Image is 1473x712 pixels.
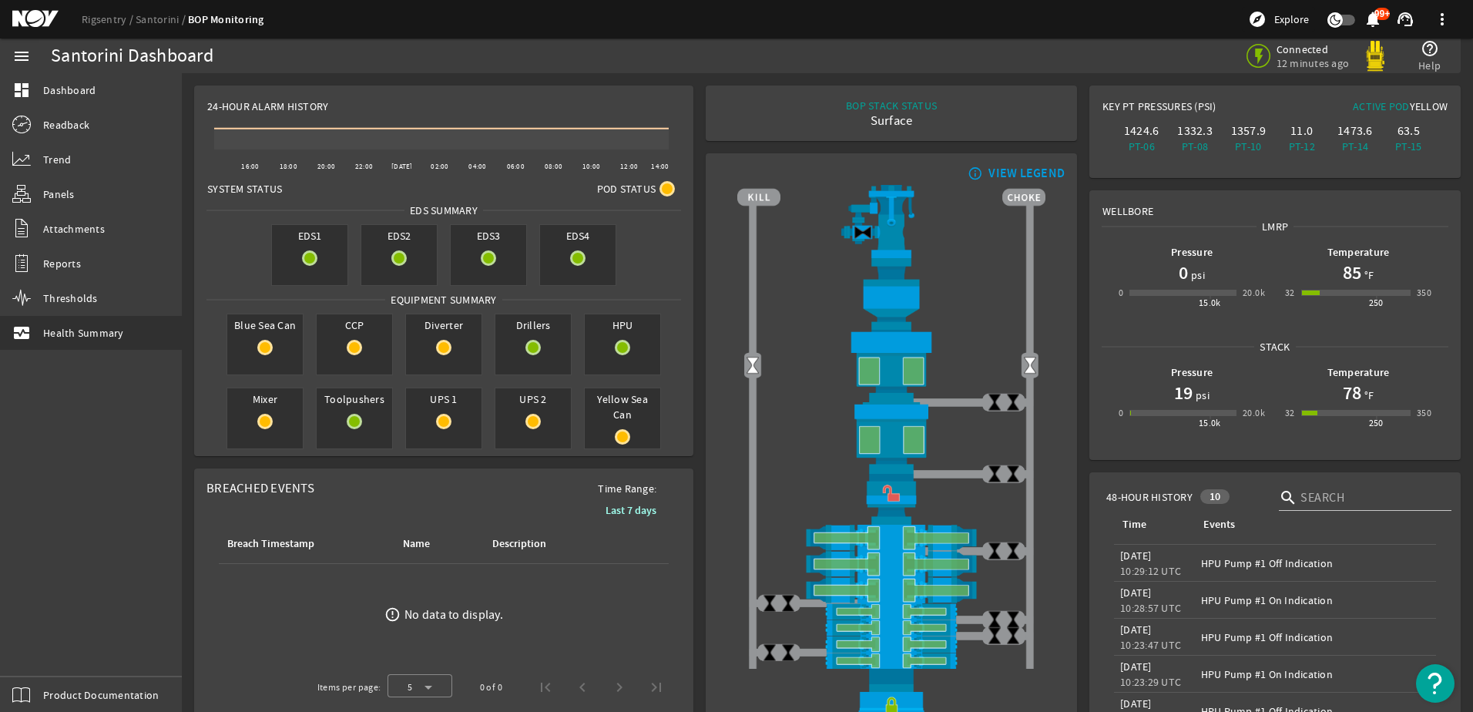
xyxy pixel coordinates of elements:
[1201,556,1431,571] div: HPU Pump #1 Off Indication
[1102,99,1275,120] div: Key PT Pressures (PSI)
[12,324,31,342] mat-icon: monitor_heart
[188,12,264,27] a: BOP Monitoring
[1021,357,1039,375] img: Valve2Open.png
[401,536,471,552] div: Name
[317,680,381,695] div: Items per page:
[1004,610,1022,629] img: ValveClose.png
[403,536,430,552] div: Name
[1201,630,1431,645] div: HPU Pump #1 Off Indication
[1418,58,1441,73] span: Help
[620,162,638,171] text: 12:00
[1277,42,1350,56] span: Connected
[431,162,448,171] text: 02:00
[1257,219,1293,234] span: LMRP
[545,162,562,171] text: 08:00
[1120,516,1183,533] div: Time
[1278,139,1325,154] div: PT-12
[12,47,31,65] mat-icon: menu
[737,551,1045,577] img: ShearRamOpen.png
[985,610,1004,629] img: ValveClose.png
[1279,489,1297,507] i: search
[227,388,303,410] span: Mixer
[846,113,937,129] div: Surface
[1171,365,1213,380] b: Pressure
[1225,123,1272,139] div: 1357.9
[241,162,259,171] text: 16:00
[965,167,983,180] mat-icon: info_outline
[317,388,392,410] span: Toolpushers
[43,687,159,703] span: Product Documentation
[1242,7,1315,32] button: Explore
[1361,388,1374,403] span: °F
[406,388,481,410] span: UPS 1
[1120,564,1181,578] legacy-datetime-component: 10:29:12 UTC
[779,643,797,662] img: ValveClose.png
[737,620,1045,636] img: PipeRamOpen.png
[1424,1,1461,38] button: more_vert
[272,225,347,247] span: EDS1
[585,388,660,425] span: Yellow Sea Can
[1119,285,1123,301] div: 0
[1277,56,1350,70] span: 12 minutes ago
[495,314,571,336] span: Drillers
[1120,601,1181,615] legacy-datetime-component: 10:28:57 UTC
[227,314,303,336] span: Blue Sea Can
[737,603,1045,620] img: PipeRamOpen.png
[1171,139,1218,154] div: PT-08
[1274,12,1309,27] span: Explore
[136,12,188,26] a: Santorini
[737,402,1045,473] img: LowerAnnularOpen.png
[1199,415,1221,431] div: 15.0k
[43,152,71,167] span: Trend
[391,162,413,171] text: [DATE]
[82,12,136,26] a: Rigsentry
[43,82,96,98] span: Dashboard
[317,314,392,336] span: CCP
[507,162,525,171] text: 06:00
[985,393,1004,411] img: ValveClose.png
[1171,245,1213,260] b: Pressure
[1004,465,1022,483] img: ValveClose.png
[1120,549,1152,563] legacy-datetime-component: [DATE]
[1369,415,1384,431] div: 250
[1171,123,1218,139] div: 1332.3
[1120,623,1152,636] legacy-datetime-component: [DATE]
[1343,260,1361,285] h1: 85
[1343,381,1361,405] h1: 78
[355,162,373,171] text: 22:00
[760,594,779,613] img: ValveClose.png
[1004,626,1022,645] img: ValveClose.png
[207,181,282,196] span: System Status
[743,357,762,375] img: Valve2Open.png
[468,162,486,171] text: 04:00
[1120,675,1181,689] legacy-datetime-component: 10:23:29 UTC
[1360,41,1391,72] img: Yellowpod.svg
[227,536,314,552] div: Breach Timestamp
[404,607,503,623] div: No data to display.
[1385,123,1432,139] div: 63.5
[1199,295,1221,311] div: 15.0k
[1119,405,1123,421] div: 0
[593,496,669,524] button: Last 7 days
[737,525,1045,551] img: ShearRamOpen.png
[1193,388,1210,403] span: psi
[385,292,502,307] span: Equipment Summary
[760,643,779,662] img: ValveClose.png
[1417,285,1431,301] div: 350
[384,606,401,623] mat-icon: error_outline
[1278,123,1325,139] div: 11.0
[1331,139,1378,154] div: PT-14
[1421,39,1439,58] mat-icon: help_outline
[1201,593,1431,608] div: HPU Pump #1 On Indication
[1396,10,1414,29] mat-icon: support_agent
[43,256,81,271] span: Reports
[43,325,124,341] span: Health Summary
[225,536,382,552] div: Breach Timestamp
[1203,516,1235,533] div: Events
[1364,12,1381,28] button: 99+
[1090,191,1460,219] div: Wellbore
[1120,660,1152,673] legacy-datetime-component: [DATE]
[1364,10,1382,29] mat-icon: notifications
[1004,542,1022,560] img: ValveClose.png
[51,49,213,64] div: Santorini Dashboard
